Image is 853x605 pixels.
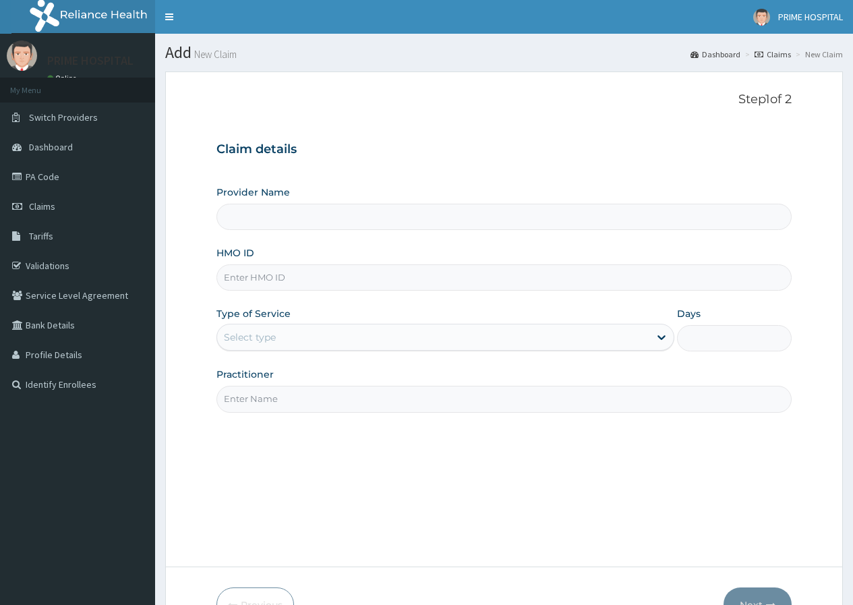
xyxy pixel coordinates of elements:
label: Days [677,307,701,320]
span: PRIME HOSPITAL [778,11,843,23]
label: HMO ID [216,246,254,260]
div: Select type [224,330,276,344]
input: Enter Name [216,386,792,412]
h1: Add [165,44,843,61]
span: Tariffs [29,230,53,242]
img: User Image [7,40,37,71]
a: Claims [755,49,791,60]
h3: Claim details [216,142,792,157]
span: Claims [29,200,55,212]
label: Type of Service [216,307,291,320]
span: Switch Providers [29,111,98,123]
small: New Claim [192,49,237,59]
span: Dashboard [29,141,73,153]
label: Practitioner [216,368,274,381]
input: Enter HMO ID [216,264,792,291]
a: Online [47,74,80,83]
a: Dashboard [690,49,740,60]
label: Provider Name [216,185,290,199]
li: New Claim [792,49,843,60]
img: User Image [753,9,770,26]
p: PRIME HOSPITAL [47,55,134,67]
p: Step 1 of 2 [216,92,792,107]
